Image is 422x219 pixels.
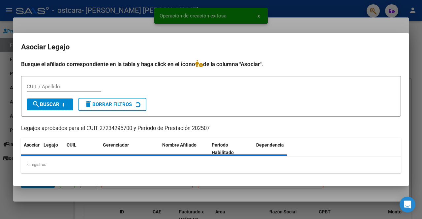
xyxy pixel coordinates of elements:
datatable-header-cell: Legajo [41,138,64,160]
datatable-header-cell: Periodo Habilitado [209,138,254,160]
span: Dependencia [256,142,284,148]
button: Borrar Filtros [78,98,146,111]
mat-icon: delete [84,100,92,108]
datatable-header-cell: Dependencia [254,138,303,160]
datatable-header-cell: Asociar [21,138,41,160]
span: CUIL [67,142,76,148]
span: Periodo Habilitado [212,142,234,155]
span: Borrar Filtros [84,101,132,107]
span: Legajo [44,142,58,148]
h2: Asociar Legajo [21,41,401,53]
datatable-header-cell: Gerenciador [100,138,160,160]
span: Asociar [24,142,40,148]
span: Nombre Afiliado [162,142,196,148]
div: 0 registros [21,156,401,173]
mat-icon: search [32,100,40,108]
datatable-header-cell: CUIL [64,138,100,160]
datatable-header-cell: Nombre Afiliado [160,138,209,160]
button: Buscar [27,98,73,110]
span: Buscar [32,101,59,107]
h4: Busque el afiliado correspondiente en la tabla y haga click en el ícono de la columna "Asociar". [21,60,401,68]
div: Open Intercom Messenger [400,197,415,212]
span: Gerenciador [103,142,129,148]
p: Legajos aprobados para el CUIT 27234295700 y Período de Prestación 202507 [21,124,401,133]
